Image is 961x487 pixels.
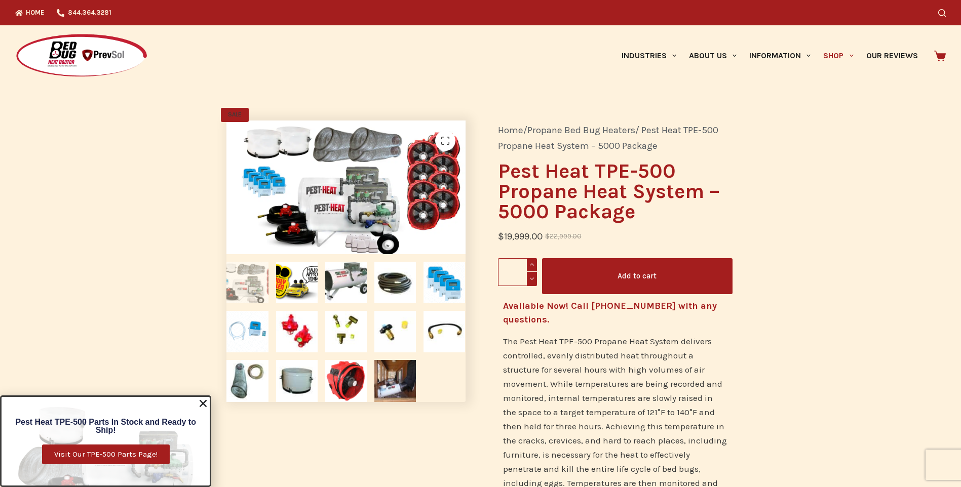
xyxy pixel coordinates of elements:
[15,33,148,78] img: Prevsol/Bed Bug Heat Doctor
[221,108,249,122] span: SALE
[498,231,504,242] span: $
[498,161,733,222] h1: Pest Heat TPE-500 Propane Heat System – 5000 Package
[545,232,582,240] bdi: 22,999.00
[503,336,722,417] span: The Pest Heat TPE-500 Propane Heat System delivers controlled, evenly distributed heat throughout...
[503,299,727,327] h4: Available Now! Call [PHONE_NUMBER] with any questions.
[498,125,523,136] a: Home
[817,25,860,86] a: Shop
[527,125,635,136] a: Propane Bed Bug Heaters
[198,398,208,409] a: Close
[860,25,924,86] a: Our Reviews
[498,123,733,154] nav: Breadcrumb
[7,418,205,434] h6: Pest Heat TPE-500 Parts In Stock and Ready to Ship!
[42,444,170,464] a: Visit Our TPE-500 Parts Page!
[938,9,946,17] button: Search
[743,25,817,86] a: Information
[276,262,318,303] img: Majorly Approved Vendor by Truly Nolen
[424,311,465,352] img: 24” Pigtail for Pest Heat TPE-500
[325,262,367,303] img: Pest Heat TPE-500 Propane Heater to treat bed bugs, termites, and stored pests such as Grain Beatles
[498,231,543,242] bdi: 19,999.00
[226,181,465,191] a: Pest Heat TPE-500 Propane Heat package to treat 5,000 square feet
[498,258,537,286] input: Product quantity
[682,25,743,86] a: About Us
[545,232,550,240] span: $
[435,131,455,151] a: View full-screen image gallery
[374,360,416,401] img: Pest Heat TPE-500 Propane Heater Treating Bed Bugs in a Camp
[658,407,661,417] span: °
[226,262,268,303] img: Pest Heat TPE-500 Propane Heat package to treat 5,000 square feet
[226,120,465,254] img: Pest Heat TPE-500 Propane Heat package to treat 5,000 square feet
[276,311,318,352] img: Red 10-PSI Regulator for Pest Heat TPE-500
[615,25,924,86] nav: Primary
[689,407,693,417] span: °
[54,451,158,458] span: Visit Our TPE-500 Parts Page!
[226,360,268,401] img: 18” by 25’ mylar duct for Pest Heat TPE-500
[325,311,367,352] img: T-Block Fitting for Pest Heat TPE-500
[661,407,689,417] span: F to 140
[226,311,268,352] img: Package includes 4 TR42A Data Loggers, 4 Lithium Batteries, 4 TR-5106 Temperature Sensors
[276,360,318,401] img: Metal 18” duct adapter for Pest Heat TPE-500
[615,25,682,86] a: Industries
[542,258,733,294] button: Add to cart
[374,262,416,303] img: 50-foot propane hose for Pest Heat TPE-500
[374,311,416,352] img: POL Fitting for Pest Heat TPE-500
[424,262,465,303] img: TR42A Bluetooth Thermo Recorder package of 4
[325,360,367,401] img: AM3700 Axial Air Mover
